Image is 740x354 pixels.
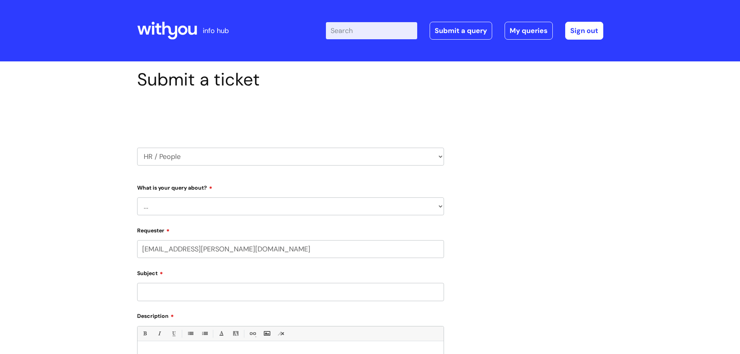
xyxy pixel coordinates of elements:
h1: Submit a ticket [137,69,444,90]
a: Font Color [216,329,226,338]
label: Requester [137,225,444,234]
label: Description [137,310,444,319]
div: | - [326,22,603,40]
a: Insert Image... [262,329,272,338]
p: info hub [203,24,229,37]
a: Remove formatting (Ctrl-\) [276,329,286,338]
a: My queries [505,22,553,40]
a: • Unordered List (Ctrl-Shift-7) [185,329,195,338]
a: Sign out [565,22,603,40]
input: Email [137,240,444,258]
a: 1. Ordered List (Ctrl-Shift-8) [200,329,209,338]
a: Submit a query [430,22,492,40]
a: Italic (Ctrl-I) [154,329,164,338]
label: Subject [137,267,444,277]
h2: Select issue type [137,108,444,122]
a: Underline(Ctrl-U) [169,329,178,338]
a: Link [247,329,257,338]
a: Back Color [231,329,240,338]
a: Bold (Ctrl-B) [140,329,150,338]
input: Search [326,22,417,39]
label: What is your query about? [137,182,444,191]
